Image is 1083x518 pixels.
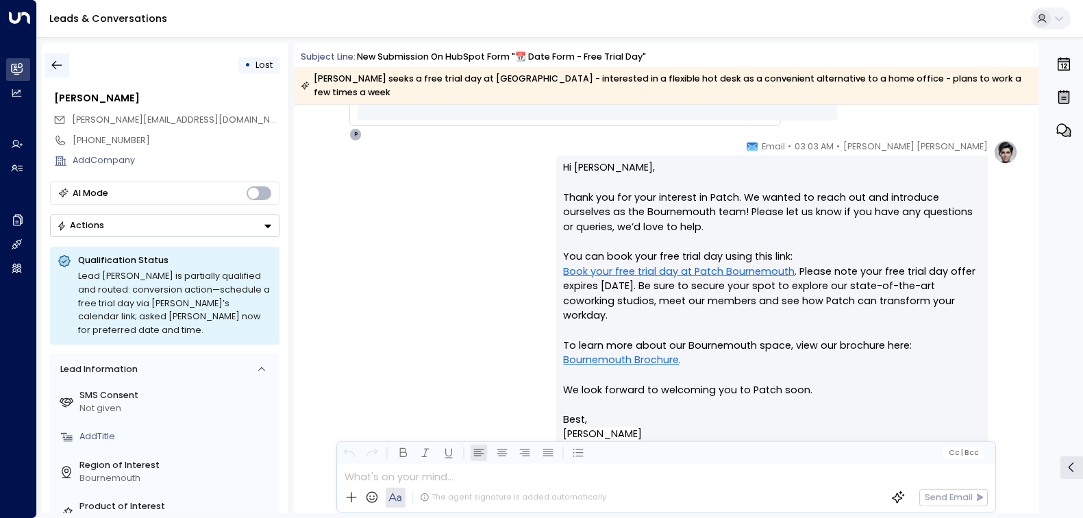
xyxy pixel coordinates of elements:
div: Bournemouth [79,472,275,485]
label: SMS Consent [79,389,275,402]
div: [PHONE_NUMBER] [73,134,279,147]
div: AI Mode [73,186,108,200]
span: Subject Line: [301,51,356,62]
div: [PERSON_NAME] seeks a free trial day at [GEOGRAPHIC_DATA] - interested in a flexible hot desk as ... [301,72,1031,99]
span: 03:03 AM [795,140,834,153]
button: Undo [341,445,358,462]
label: Region of Interest [79,459,275,472]
span: [PERSON_NAME][EMAIL_ADDRESS][DOMAIN_NAME] [72,114,291,125]
button: Cc|Bcc [944,447,984,458]
span: [PERSON_NAME] [PERSON_NAME] [843,140,988,153]
div: New submission on HubSpot Form "📆 Date Form - Free Trial Day" [357,51,646,64]
span: [PERSON_NAME] [563,427,642,441]
span: ella.conno@hotmail.com [72,114,279,127]
div: The agent signature is added automatically [420,492,606,503]
span: | [961,449,963,457]
div: Lead Information [55,363,137,376]
div: AddCompany [73,154,279,167]
span: • [836,140,840,153]
div: [PERSON_NAME] [54,91,279,106]
div: Lead [PERSON_NAME] is partially qualified and routed: conversion action—schedule a free trial day... [78,269,272,337]
a: Book your free trial day at Patch Bournemouth [563,264,795,280]
div: P [349,128,362,140]
label: Product of Interest [79,500,275,513]
p: Hi [PERSON_NAME], Thank you for your interest in Patch. We wanted to reach out and introduce ours... [563,160,980,412]
span: Lost [256,59,273,71]
div: Actions [57,220,104,231]
a: Leads & Conversations [49,12,167,25]
p: Qualification Status [78,254,272,267]
button: Redo [364,445,381,462]
button: Actions [50,214,279,237]
div: Not given [79,402,275,415]
div: • [245,54,251,76]
span: Email [762,140,785,153]
span: Best, [563,412,587,428]
div: AddTitle [79,430,275,443]
span: Cc Bcc [949,449,980,457]
a: Bournemouth Brochure [563,353,679,368]
div: Button group with a nested menu [50,214,279,237]
img: profile-logo.png [993,140,1018,164]
span: • [788,140,791,153]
